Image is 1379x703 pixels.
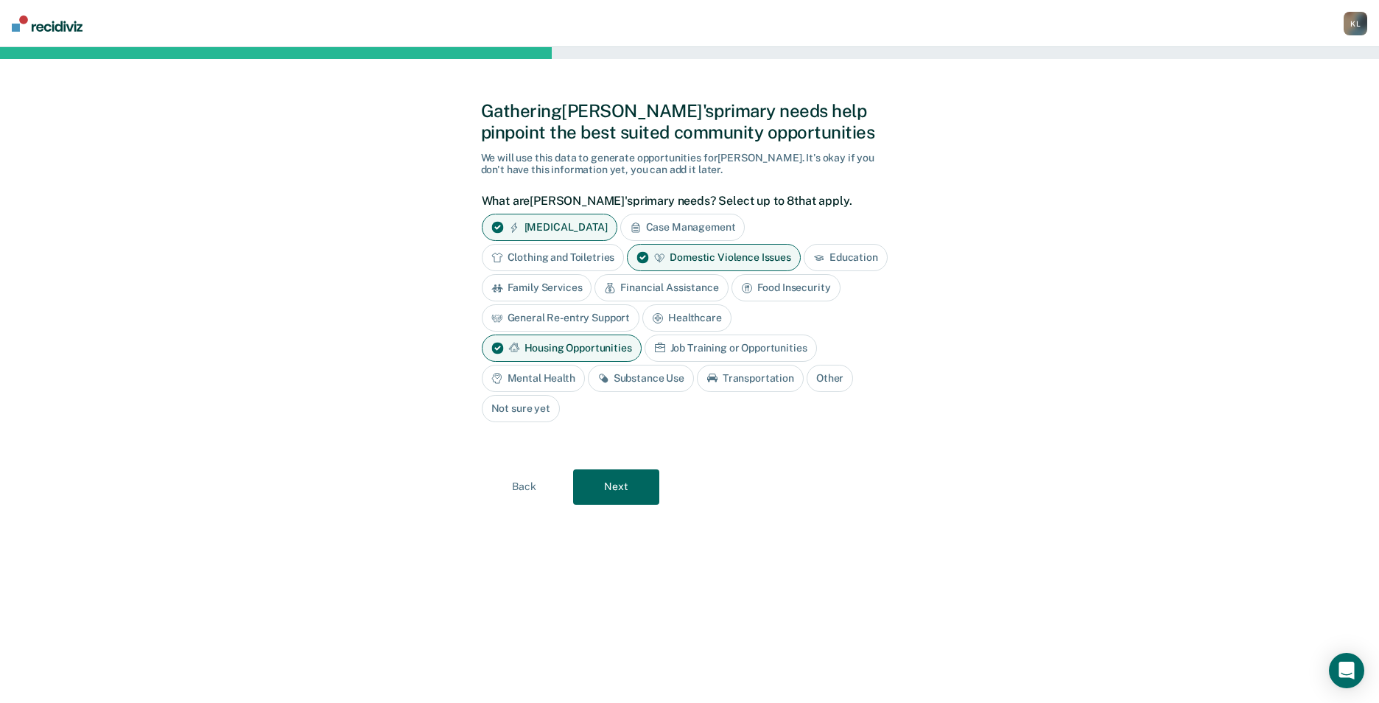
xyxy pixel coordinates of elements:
button: KL [1344,12,1367,35]
div: K L [1344,12,1367,35]
div: Healthcare [642,304,731,332]
div: Domestic Violence Issues [627,244,801,271]
div: Financial Assistance [594,274,728,301]
div: General Re-entry Support [482,304,640,332]
div: Clothing and Toiletries [482,244,625,271]
div: Family Services [482,274,592,301]
div: Open Intercom Messenger [1329,653,1364,688]
div: Not sure yet [482,395,560,422]
div: Substance Use [588,365,694,392]
div: Housing Opportunities [482,335,642,362]
button: Back [481,469,567,505]
div: Gathering [PERSON_NAME]'s primary needs help pinpoint the best suited community opportunities [481,100,899,143]
div: Job Training or Opportunities [645,335,817,362]
div: Food Insecurity [731,274,841,301]
div: We will use this data to generate opportunities for [PERSON_NAME] . It's okay if you don't have t... [481,152,899,177]
div: [MEDICAL_DATA] [482,214,617,241]
img: Recidiviz [12,15,83,32]
div: Case Management [620,214,745,241]
div: Mental Health [482,365,585,392]
div: Education [804,244,888,271]
button: Next [573,469,659,505]
div: Other [807,365,853,392]
div: Transportation [697,365,804,392]
label: What are [PERSON_NAME]'s primary needs? Select up to 8 that apply. [482,194,891,208]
